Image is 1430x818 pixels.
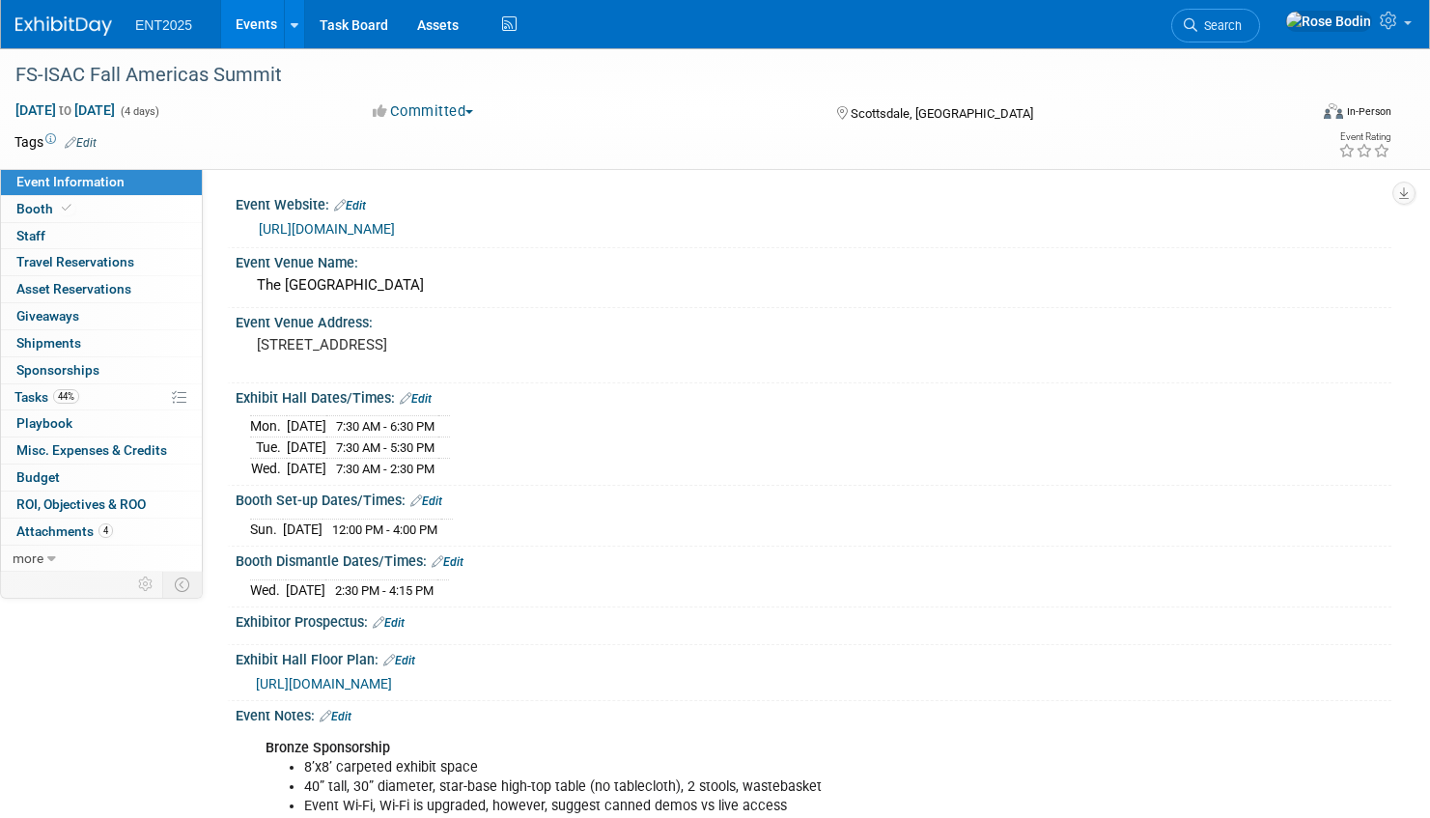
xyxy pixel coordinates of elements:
li: 8’x8’ carpeted exhibit space [304,758,1158,777]
img: Rose Bodin [1285,11,1372,32]
button: Committed [366,101,481,122]
a: Edit [334,199,366,212]
td: [DATE] [283,519,322,539]
span: ROI, Objectives & ROO [16,496,146,512]
span: Asset Reservations [16,281,131,296]
a: Edit [373,616,405,630]
div: The [GEOGRAPHIC_DATA] [250,270,1377,300]
div: Exhibitor Prospectus: [236,607,1391,633]
a: Edit [400,392,432,406]
td: [DATE] [287,437,326,459]
span: 2:30 PM - 4:15 PM [335,583,434,598]
span: Booth [16,201,75,216]
span: ENT2025 [135,17,192,33]
td: Tue. [250,437,287,459]
a: Staff [1,223,202,249]
span: more [13,550,43,566]
a: Playbook [1,410,202,437]
span: Search [1197,18,1242,33]
span: Playbook [16,415,72,431]
a: Budget [1,465,202,491]
span: Budget [16,469,60,485]
span: 4 [98,523,113,538]
span: [DATE] [DATE] [14,101,116,119]
div: Booth Set-up Dates/Times: [236,486,1391,511]
td: Mon. [250,416,287,437]
a: Misc. Expenses & Credits [1,437,202,464]
span: (4 days) [119,105,159,118]
span: Scottsdale, [GEOGRAPHIC_DATA] [851,106,1033,121]
td: Toggle Event Tabs [163,572,203,597]
a: [URL][DOMAIN_NAME] [256,676,392,691]
span: Staff [16,228,45,243]
td: [DATE] [287,458,326,478]
div: Exhibit Hall Dates/Times: [236,383,1391,409]
span: 7:30 AM - 6:30 PM [336,419,435,434]
b: Bronze Sponsorship [266,740,390,756]
a: Asset Reservations [1,276,202,302]
a: Sponsorships [1,357,202,383]
a: Search [1171,9,1260,42]
a: Giveaways [1,303,202,329]
div: Event Website: [236,190,1391,215]
a: Edit [65,136,97,150]
td: Wed. [250,579,286,600]
span: Attachments [16,523,113,539]
span: 7:30 AM - 5:30 PM [336,440,435,455]
span: Misc. Expenses & Credits [16,442,167,458]
div: Event Venue Name: [236,248,1391,272]
a: Edit [410,494,442,508]
i: Booth reservation complete [62,203,71,213]
a: more [1,546,202,572]
div: Event Format [1186,100,1391,129]
div: Event Venue Address: [236,308,1391,332]
span: 7:30 AM - 2:30 PM [336,462,435,476]
td: [DATE] [286,579,325,600]
span: 12:00 PM - 4:00 PM [332,522,437,537]
a: Attachments4 [1,519,202,545]
div: Booth Dismantle Dates/Times: [236,547,1391,572]
span: Sponsorships [16,362,99,378]
td: Sun. [250,519,283,539]
td: Tags [14,132,97,152]
img: Format-Inperson.png [1324,103,1343,119]
li: Event Wi-Fi, Wi-Fi is upgraded, however, suggest canned demos vs live access [304,797,1158,816]
div: FS-ISAC Fall Americas Summit [9,58,1275,93]
a: Edit [432,555,463,569]
span: Travel Reservations [16,254,134,269]
a: Booth [1,196,202,222]
span: Event Information [16,174,125,189]
span: Tasks [14,389,79,405]
span: Shipments [16,335,81,351]
div: Exhibit Hall Floor Plan: [236,645,1391,670]
td: [DATE] [287,416,326,437]
a: Tasks44% [1,384,202,410]
span: Giveaways [16,308,79,324]
li: 40” tall, 30” diameter, star-base high-top table (no tablecloth), 2 stools, wastebasket [304,777,1158,797]
pre: [STREET_ADDRESS] [257,336,696,353]
td: Personalize Event Tab Strip [129,572,163,597]
a: [URL][DOMAIN_NAME] [259,221,395,237]
a: Edit [383,654,415,667]
div: Event Rating [1338,132,1390,142]
div: Event Notes: [236,701,1391,726]
span: to [56,102,74,118]
img: ExhibitDay [15,16,112,36]
a: Shipments [1,330,202,356]
div: In-Person [1346,104,1391,119]
td: Wed. [250,458,287,478]
a: Event Information [1,169,202,195]
span: 44% [53,389,79,404]
a: ROI, Objectives & ROO [1,492,202,518]
a: Edit [320,710,351,723]
a: Travel Reservations [1,249,202,275]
